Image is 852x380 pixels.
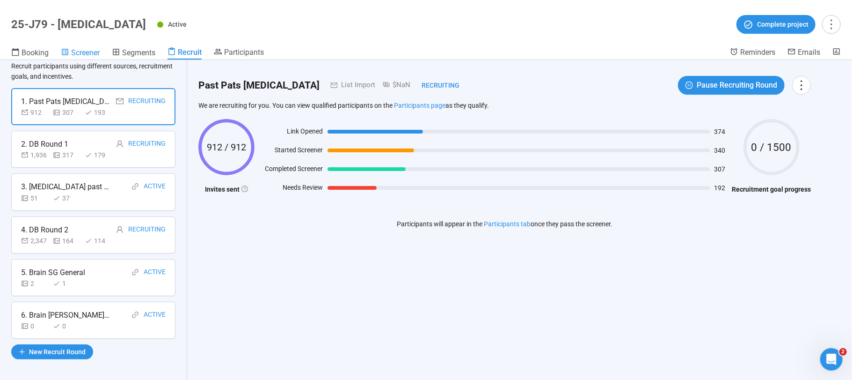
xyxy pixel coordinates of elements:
div: Needs Review [259,182,323,196]
a: Emails [787,47,820,59]
div: 164 [53,236,81,246]
span: link [131,183,139,190]
span: more [795,79,808,91]
div: 317 [53,150,81,160]
span: mail [320,82,337,89]
div: 6. Brain [PERSON_NAME] SG [21,309,110,321]
span: 374 [714,128,727,135]
span: Booking [22,48,49,57]
button: pause-circlePause Recruiting Round [678,76,785,95]
div: Active [144,267,166,278]
span: Reminders [740,48,775,57]
button: Complete project [736,15,816,34]
div: $NaN [375,80,410,91]
span: 0 / 1500 [743,142,800,153]
p: Recruit participants using different sources, recruitment goals, and incentives. [11,61,175,82]
div: Recruiting [128,224,166,236]
div: 0 [21,321,49,331]
a: Reminders [730,47,775,59]
span: user [116,140,124,148]
a: Participants tab [484,220,531,228]
iframe: Intercom live chat [820,348,843,371]
div: 1 [53,278,81,289]
span: Screener [71,48,100,57]
button: more [792,76,811,95]
div: 4. DB Round 2 [21,224,68,236]
span: pause-circle [685,82,693,89]
div: 0 [53,321,81,331]
div: 912 [21,107,49,118]
div: Completed Screener [259,164,323,178]
span: link [131,268,139,276]
span: user [116,226,124,233]
a: Segments [112,47,155,60]
div: 51 [21,193,49,203]
span: Active [168,21,187,28]
a: Screener [61,47,100,60]
div: Recruiting [128,96,166,107]
span: Pause Recruiting Round [697,79,777,91]
div: 5. Brain SG General [21,267,85,278]
span: question-circle [241,186,248,192]
div: Active [144,181,166,193]
div: Active [144,309,166,321]
span: Participants [224,48,264,57]
a: Booking [11,47,49,60]
div: Link Opened [259,126,323,140]
span: New Recruit Round [29,347,86,357]
div: 37 [53,193,81,203]
span: mail [116,97,124,105]
span: more [825,18,837,30]
p: Participants will appear in the once they pass the screener. [397,219,612,229]
span: 340 [714,147,727,154]
div: 2,347 [21,236,49,246]
span: plus [19,349,25,355]
h2: Past Pats [MEDICAL_DATA] [198,78,320,93]
span: Segments [122,48,155,57]
div: Started Screener [259,145,323,159]
div: 179 [85,150,113,160]
div: 1. Past Pats [MEDICAL_DATA] [21,96,110,107]
div: Recruiting [410,80,459,90]
h4: Recruitment goal progress [732,184,811,194]
a: Participants page [394,102,445,109]
div: Recruiting [128,138,166,150]
div: 307 [53,107,81,118]
span: Emails [798,48,820,57]
span: 912 / 912 [198,142,255,152]
p: We are recruiting for you. You can view qualified participants on the as they qualify. [198,101,811,110]
button: more [822,15,841,34]
div: List Import [337,80,375,91]
span: 192 [714,185,727,191]
div: 2 [21,278,49,289]
span: link [131,311,139,319]
div: 193 [85,107,113,118]
div: 2. DB Round 1 [21,138,68,150]
a: Recruit [167,47,202,60]
h1: 25-J79 - [MEDICAL_DATA] [11,18,146,31]
span: 307 [714,166,727,172]
a: Participants [214,47,264,59]
div: 1,936 [21,150,49,160]
div: 3. [MEDICAL_DATA] past pats [21,181,110,193]
div: 114 [85,236,113,246]
span: Complete project [757,19,808,30]
h4: Invites sent [198,184,255,194]
span: 2 [839,348,847,356]
span: Recruit [178,48,202,57]
button: plusNew Recruit Round [11,344,93,359]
